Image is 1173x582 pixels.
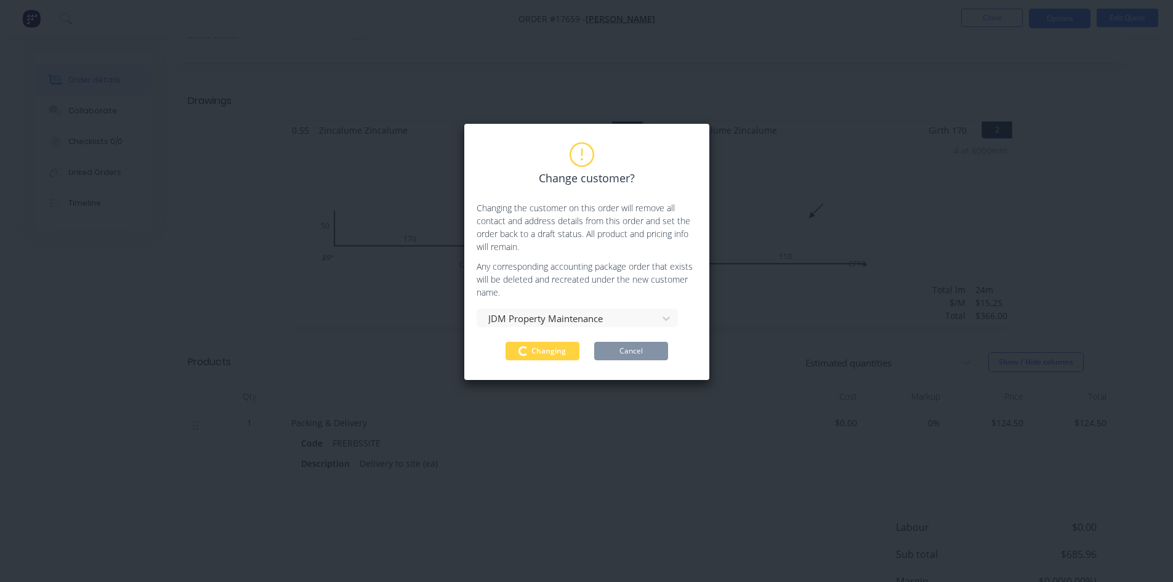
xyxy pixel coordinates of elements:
[477,260,697,299] p: Any corresponding accounting package order that exists will be deleted and recreated under the ne...
[594,342,668,360] button: Cancel
[539,170,635,187] span: Change customer?
[477,201,697,253] p: Changing the customer on this order will remove all contact and address details from this order a...
[506,342,579,360] button: Changing
[531,346,566,357] span: Changing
